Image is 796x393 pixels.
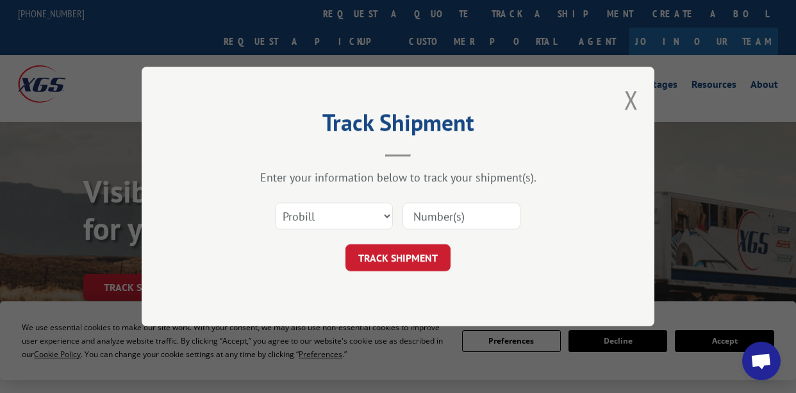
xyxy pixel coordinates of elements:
[206,113,590,138] h2: Track Shipment
[206,170,590,185] div: Enter your information below to track your shipment(s).
[742,342,781,380] div: Open chat
[345,244,451,271] button: TRACK SHIPMENT
[624,83,638,117] button: Close modal
[402,203,520,230] input: Number(s)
